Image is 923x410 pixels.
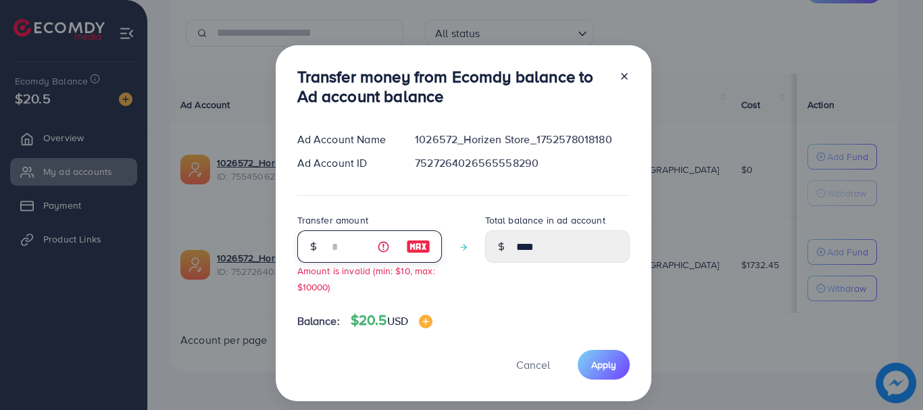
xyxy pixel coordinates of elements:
[404,132,640,147] div: 1026572_Horizen Store_1752578018180
[591,358,616,371] span: Apply
[297,67,608,106] h3: Transfer money from Ecomdy balance to Ad account balance
[297,264,435,292] small: Amount is invalid (min: $10, max: $10000)
[578,350,630,379] button: Apply
[351,312,432,329] h4: $20.5
[406,238,430,255] img: image
[404,155,640,171] div: 7527264026565558290
[297,213,368,227] label: Transfer amount
[286,155,405,171] div: Ad Account ID
[286,132,405,147] div: Ad Account Name
[419,315,432,328] img: image
[516,357,550,372] span: Cancel
[387,313,408,328] span: USD
[297,313,340,329] span: Balance:
[499,350,567,379] button: Cancel
[485,213,605,227] label: Total balance in ad account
